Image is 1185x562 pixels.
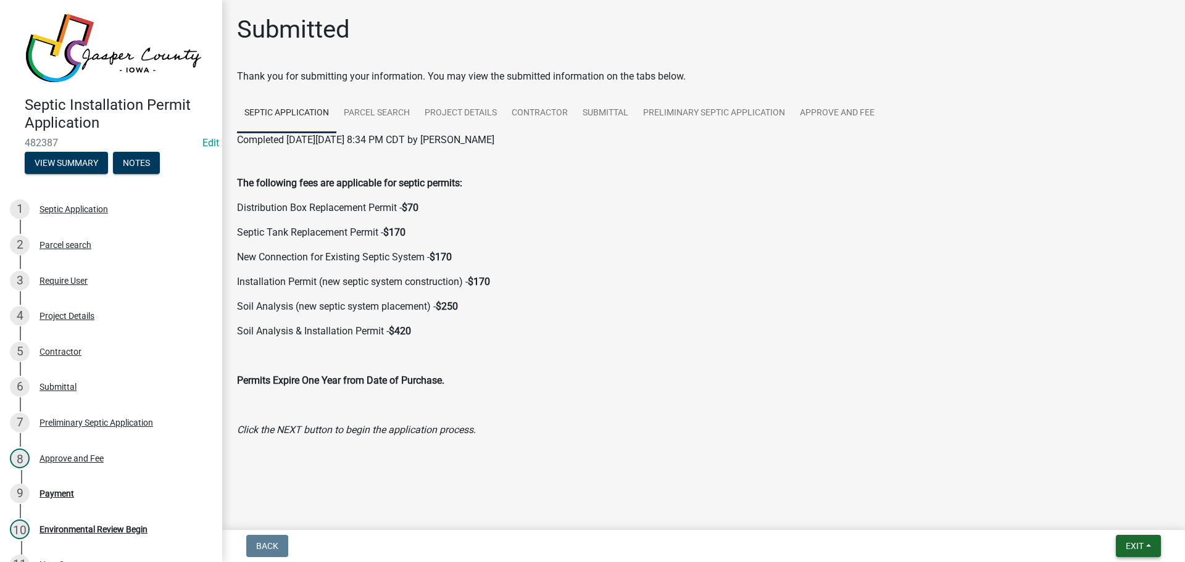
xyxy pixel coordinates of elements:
strong: $250 [436,300,458,312]
div: 10 [10,519,30,539]
a: Project Details [417,94,504,133]
a: Contractor [504,94,575,133]
button: Exit [1116,535,1161,557]
div: Septic Application [39,205,108,213]
a: Septic Application [237,94,336,133]
wm-modal-confirm: Notes [113,159,160,168]
strong: The following fees are applicable for septic permits: [237,177,462,189]
div: 6 [10,377,30,397]
div: Submittal [39,382,77,391]
strong: $170 [430,251,452,263]
span: 482387 [25,137,197,149]
p: Installation Permit (new septic system construction) - [237,275,1170,289]
button: View Summary [25,152,108,174]
div: Approve and Fee [39,454,104,463]
div: Thank you for submitting your information. You may view the submitted information on the tabs below. [237,69,1170,84]
p: New Connection for Existing Septic System - [237,250,1170,265]
img: Jasper County, Iowa [25,13,202,83]
wm-modal-confirm: Summary [25,159,108,168]
strong: $70 [402,202,418,213]
strong: $420 [389,325,411,337]
button: Notes [113,152,160,174]
i: Click the NEXT button to begin the application process. [237,424,476,436]
a: Preliminary Septic Application [636,94,792,133]
div: Payment [39,489,74,498]
span: Back [256,541,278,551]
p: Soil Analysis (new septic system placement) - [237,299,1170,314]
strong: $170 [468,276,490,287]
a: Parcel search [336,94,417,133]
div: 4 [10,306,30,326]
button: Back [246,535,288,557]
div: Parcel search [39,241,91,249]
a: Submittal [575,94,636,133]
a: Edit [202,137,219,149]
div: Contractor [39,347,81,356]
p: Septic Tank Replacement Permit - [237,225,1170,240]
div: 7 [10,413,30,432]
wm-modal-confirm: Edit Application Number [202,137,219,149]
h4: Septic Installation Permit Application [25,96,212,132]
strong: Permits Expire One Year from Date of Purchase. [237,374,444,386]
strong: $170 [383,226,405,238]
div: 2 [10,235,30,255]
a: Approve and Fee [792,94,882,133]
div: Preliminary Septic Application [39,418,153,427]
span: Exit [1126,541,1144,551]
div: 8 [10,448,30,468]
span: Completed [DATE][DATE] 8:34 PM CDT by [PERSON_NAME] [237,134,494,146]
div: Require User [39,276,88,285]
p: Distribution Box Replacement Permit - [237,200,1170,215]
div: Project Details [39,312,94,320]
div: 9 [10,484,30,503]
p: Soil Analysis & Installation Permit - [237,324,1170,339]
h1: Submitted [237,15,350,44]
div: Environmental Review Begin [39,525,148,534]
div: 3 [10,271,30,291]
div: 1 [10,199,30,219]
div: 5 [10,342,30,362]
